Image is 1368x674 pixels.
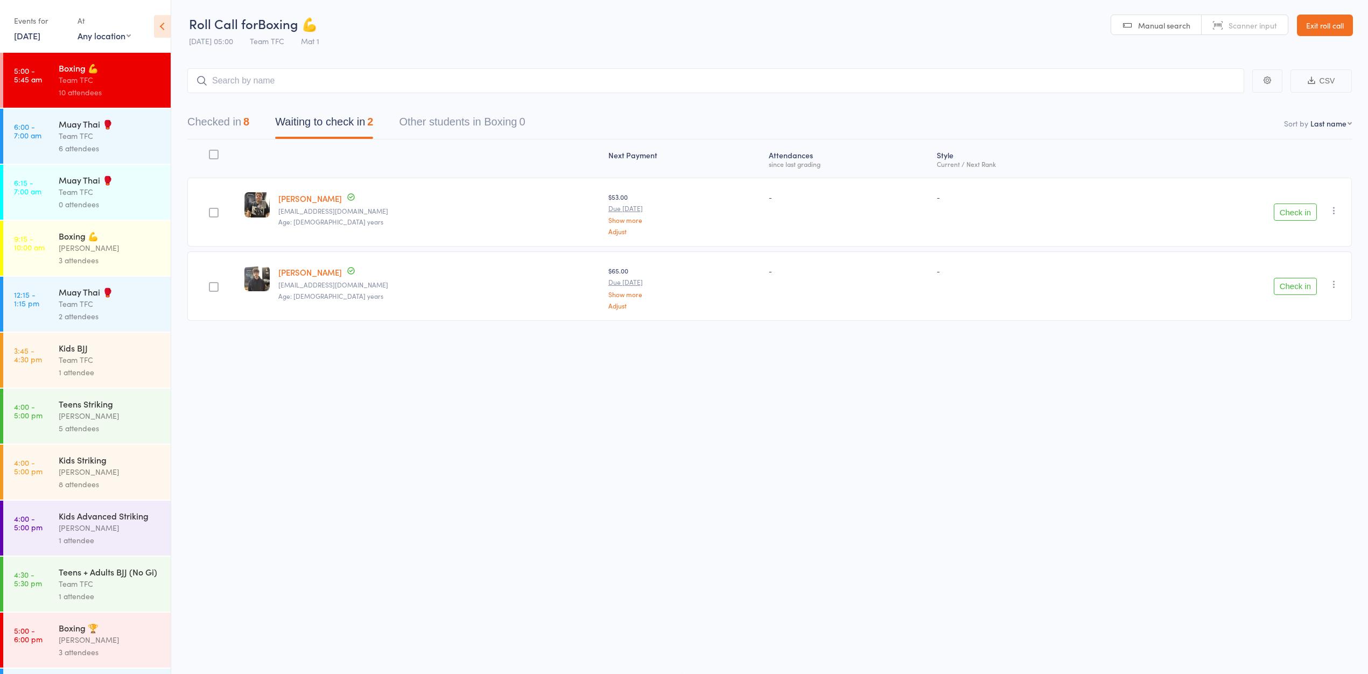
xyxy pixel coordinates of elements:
a: Exit roll call [1297,15,1353,36]
div: 0 attendees [59,198,162,210]
time: 6:15 - 7:00 am [14,178,41,195]
div: - [937,192,1117,201]
span: Roll Call for [189,15,258,32]
div: - [937,266,1117,275]
label: Sort by [1284,118,1308,129]
div: Team TFC [59,74,162,86]
span: Mat 1 [301,36,319,46]
div: 5 attendees [59,422,162,434]
div: Boxing 🏆 [59,622,162,634]
div: Team TFC [59,298,162,310]
div: Atten­dances [764,144,932,173]
div: [PERSON_NAME] [59,466,162,478]
a: Show more [608,216,760,223]
time: 12:15 - 1:15 pm [14,290,39,307]
img: image1759399736.png [244,192,270,217]
span: Age: [DEMOGRAPHIC_DATA] years [278,291,383,300]
span: [DATE] 05:00 [189,36,233,46]
div: Team TFC [59,578,162,590]
div: Last name [1310,118,1346,129]
div: Team TFC [59,186,162,198]
button: Check in [1274,278,1317,295]
div: Style [932,144,1121,173]
div: 2 attendees [59,310,162,322]
time: 4:00 - 5:00 pm [14,402,43,419]
span: Scanner input [1229,20,1277,31]
button: CSV [1290,69,1352,93]
div: 6 attendees [59,142,162,155]
a: Show more [608,291,760,298]
div: since last grading [769,160,928,167]
a: Adjust [608,228,760,235]
div: Boxing 💪 [59,230,162,242]
button: Other students in Boxing0 [399,110,525,139]
span: Age: [DEMOGRAPHIC_DATA] years [278,217,383,226]
div: Next Payment [604,144,764,173]
div: Team TFC [59,354,162,366]
div: $53.00 [608,192,760,235]
div: [PERSON_NAME] [59,634,162,646]
a: [DATE] [14,30,40,41]
a: [PERSON_NAME] [278,193,342,204]
div: Current / Next Rank [937,160,1117,167]
a: 5:00 -5:45 amBoxing 💪Team TFC10 attendees [3,53,171,108]
div: 1 attendee [59,590,162,602]
div: Muay Thai 🥊 [59,174,162,186]
small: damianbotha123@gmail.com [278,281,600,289]
small: jordanbarnard41@outlook.com [278,207,600,215]
time: 5:00 - 6:00 pm [14,626,43,643]
div: 2 [367,116,373,128]
div: - [769,192,928,201]
div: Kids BJJ [59,342,162,354]
a: Adjust [608,302,760,309]
input: Search by name [187,68,1244,93]
div: 10 attendees [59,86,162,99]
time: 4:00 - 5:00 pm [14,458,43,475]
a: 9:15 -10:00 amBoxing 💪[PERSON_NAME]3 attendees [3,221,171,276]
div: - [769,266,928,275]
small: Due [DATE] [608,205,760,212]
time: 6:00 - 7:00 am [14,122,41,139]
div: 8 [243,116,249,128]
div: Muay Thai 🥊 [59,118,162,130]
time: 9:15 - 10:00 am [14,234,45,251]
time: 3:45 - 4:30 pm [14,346,42,363]
div: Teens Striking [59,398,162,410]
div: 8 attendees [59,478,162,490]
a: 4:30 -5:30 pmTeens + Adults BJJ (No Gi)Team TFC1 attendee [3,557,171,612]
div: $65.00 [608,266,760,308]
img: image1750981919.png [244,266,270,291]
div: At [78,12,131,30]
a: 6:15 -7:00 amMuay Thai 🥊Team TFC0 attendees [3,165,171,220]
div: [PERSON_NAME] [59,242,162,254]
div: 1 attendee [59,366,162,378]
span: Manual search [1138,20,1190,31]
button: Waiting to check in2 [275,110,373,139]
a: 12:15 -1:15 pmMuay Thai 🥊Team TFC2 attendees [3,277,171,332]
div: Team TFC [59,130,162,142]
span: Team TFC [250,36,284,46]
a: 4:00 -5:00 pmTeens Striking[PERSON_NAME]5 attendees [3,389,171,444]
div: 0 [519,116,525,128]
a: 3:45 -4:30 pmKids BJJTeam TFC1 attendee [3,333,171,388]
div: Teens + Adults BJJ (No Gi) [59,566,162,578]
div: [PERSON_NAME] [59,522,162,534]
button: Check in [1274,203,1317,221]
button: Checked in8 [187,110,249,139]
div: Any location [78,30,131,41]
a: 6:00 -7:00 amMuay Thai 🥊Team TFC6 attendees [3,109,171,164]
span: Boxing 💪 [258,15,318,32]
div: [PERSON_NAME] [59,410,162,422]
div: Boxing 💪 [59,62,162,74]
div: 1 attendee [59,534,162,546]
div: Events for [14,12,67,30]
time: 4:30 - 5:30 pm [14,570,42,587]
time: 4:00 - 5:00 pm [14,514,43,531]
small: Due [DATE] [608,278,760,286]
a: [PERSON_NAME] [278,266,342,278]
time: 5:00 - 5:45 am [14,66,42,83]
a: 4:00 -5:00 pmKids Advanced Striking[PERSON_NAME]1 attendee [3,501,171,556]
div: Muay Thai 🥊 [59,286,162,298]
a: 4:00 -5:00 pmKids Striking[PERSON_NAME]8 attendees [3,445,171,500]
div: 3 attendees [59,254,162,266]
